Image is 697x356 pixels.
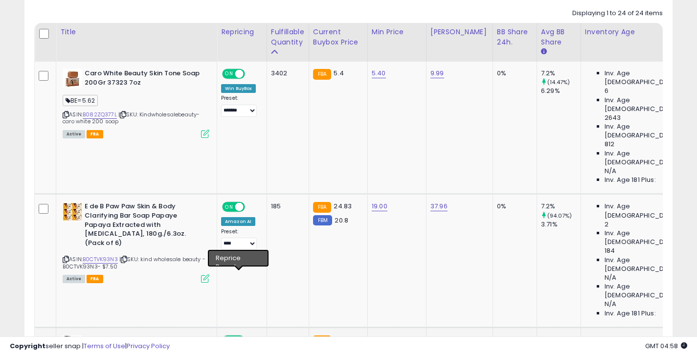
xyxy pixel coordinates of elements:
span: All listings currently available for purchase on Amazon [63,275,85,283]
span: 2025-10-6 04:58 GMT [645,341,687,351]
span: N/A [605,167,616,176]
span: Inv. Age [DEMOGRAPHIC_DATA]: [605,122,694,140]
div: 3.71% [541,220,581,229]
div: Fulfillable Quantity [271,27,305,47]
small: FBA [313,202,331,213]
span: 184 [605,246,615,255]
b: Caro White Beauty Skin Tone Soap 200Gr 37323 7oz [85,69,203,89]
b: E de B Paw Paw Skin & Body Clarifying Bar Soap Papaye Papaya Extracted with [MEDICAL_DATA], 180g.... [85,202,203,250]
span: Inv. Age 181 Plus: [605,176,656,184]
small: FBA [313,69,331,80]
div: Avg BB Share [541,27,577,47]
span: 812 [605,140,614,149]
a: Privacy Policy [127,341,170,351]
span: ON [223,203,235,211]
span: Inv. Age [DEMOGRAPHIC_DATA]-180: [605,282,694,300]
span: BE=5.62 [63,95,98,106]
a: Terms of Use [84,341,125,351]
div: Displaying 1 to 24 of 24 items [572,9,663,18]
span: 5.4 [334,68,343,78]
small: Avg BB Share. [541,47,547,56]
small: (94.07%) [547,212,572,220]
span: 20.8 [335,216,348,225]
div: Min Price [372,27,422,37]
div: Current Buybox Price [313,27,363,47]
div: Title [60,27,213,37]
span: Inv. Age [DEMOGRAPHIC_DATA]: [605,96,694,113]
span: All listings currently available for purchase on Amazon [63,130,85,138]
strong: Copyright [10,341,45,351]
div: Win BuyBox [221,84,256,93]
small: FBM [313,215,332,225]
a: 9.99 [430,68,444,78]
span: Inv. Age [DEMOGRAPHIC_DATA]: [605,229,694,246]
span: N/A [605,300,616,309]
div: 0% [497,69,529,78]
span: OFF [244,203,259,211]
a: 19.00 [372,201,387,211]
div: ASIN: [63,69,209,137]
span: Inv. Age [DEMOGRAPHIC_DATA]: [605,256,694,273]
span: Inv. Age 181 Plus: [605,309,656,318]
span: 2643 [605,113,621,122]
div: 0% [497,202,529,211]
a: 37.96 [430,201,448,211]
span: OFF [244,70,259,78]
div: Repricing [221,27,263,37]
div: Preset: [221,228,259,250]
div: BB Share 24h. [497,27,533,47]
span: 6 [605,87,608,95]
img: 51WBX2N+ugL._SL40_.jpg [63,202,82,222]
span: ON [223,70,235,78]
span: FBA [87,130,103,138]
img: 41iifNkd4pL._SL40_.jpg [63,69,82,88]
div: 6.29% [541,87,581,95]
span: Inv. Age [DEMOGRAPHIC_DATA]: [605,202,694,220]
span: 24.83 [334,201,352,211]
div: ASIN: [63,202,209,282]
div: 7.2% [541,69,581,78]
span: N/A [605,273,616,282]
span: Inv. Age [DEMOGRAPHIC_DATA]-180: [605,149,694,167]
a: 5.40 [372,68,386,78]
a: B082ZQ377L [83,111,117,119]
div: Preset: [221,95,259,117]
div: 3402 [271,69,301,78]
div: 7.2% [541,202,581,211]
span: Inv. Age [DEMOGRAPHIC_DATA]: [605,69,694,87]
div: [PERSON_NAME] [430,27,489,37]
div: seller snap | | [10,342,170,351]
span: | SKU: Kindwholesalebeauty-caro white 200 soap [63,111,200,125]
span: 2 [605,220,608,229]
div: Amazon AI [221,217,255,226]
div: 185 [271,202,301,211]
span: | SKU: kind wholesale beauty -B0CTVK93N3- $7.50 [63,255,205,270]
a: B0CTVK93N3 [83,255,118,264]
small: (14.47%) [547,78,570,86]
span: FBA [87,275,103,283]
